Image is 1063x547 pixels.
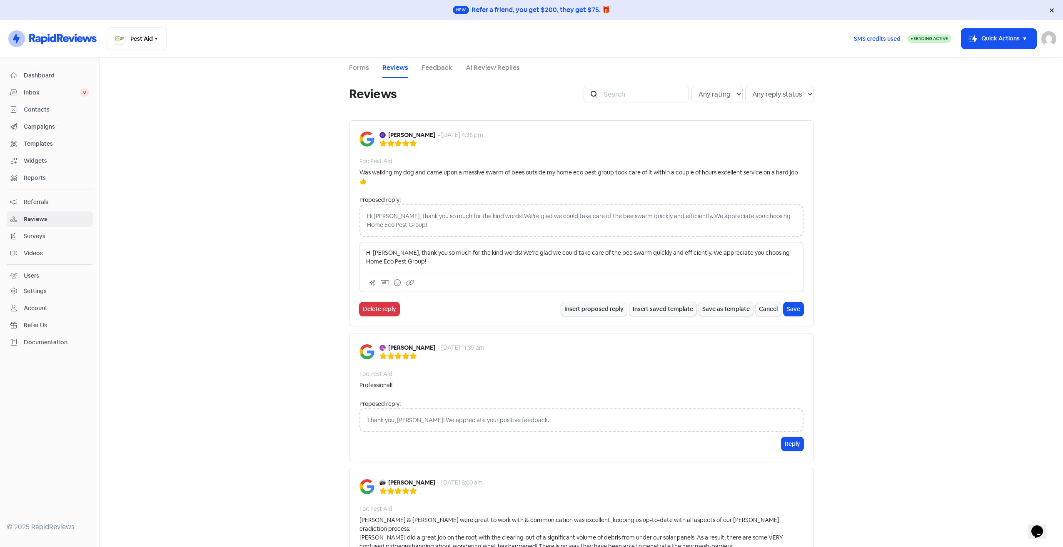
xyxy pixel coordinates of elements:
[359,132,374,147] img: Image
[359,479,374,494] img: Image
[359,168,803,186] div: Was walking my dog and came upon a massive swarm of bees outside my home eco pest group took care...
[1041,31,1056,46] img: User
[24,271,39,280] div: Users
[7,301,93,316] a: Account
[24,105,89,114] span: Contacts
[379,480,386,486] img: Avatar
[349,63,369,73] a: Forms
[24,88,80,97] span: Inbox
[438,478,483,487] div: - [DATE] 8:00 am
[359,302,399,316] button: Delete reply
[7,211,93,227] a: Reviews
[7,119,93,134] a: Campaigns
[24,304,47,313] div: Account
[24,321,89,330] span: Refer Us
[7,335,93,350] a: Documentation
[359,408,803,432] div: Thank you, [PERSON_NAME]! We appreciate your positive feedback.
[24,157,89,165] span: Widgets
[24,287,47,296] div: Settings
[24,338,89,347] span: Documentation
[359,381,392,390] div: Professional!
[7,318,93,333] a: Refer Us
[24,232,89,241] span: Surveys
[388,131,435,139] b: [PERSON_NAME]
[24,198,89,206] span: Referrals
[24,71,89,80] span: Dashboard
[438,343,484,352] div: - [DATE] 11:39 am
[561,302,627,316] button: Insert proposed reply
[379,132,386,138] img: Avatar
[388,343,435,352] b: [PERSON_NAME]
[913,36,948,41] span: Sending Active
[781,437,803,451] button: Reply
[24,122,89,131] span: Campaigns
[908,34,951,44] a: Sending Active
[359,400,803,408] div: Proposed reply:
[756,302,781,316] button: Cancel
[359,505,392,513] div: For: Pest Aid
[7,170,93,186] a: Reports
[388,478,435,487] b: [PERSON_NAME]
[349,81,397,107] h1: Reviews
[961,29,1036,49] button: Quick Actions
[366,249,797,266] p: Hi [PERSON_NAME], thank you so much for the kind words! We're glad we could take care of the bee ...
[107,27,167,50] button: Pest Aid
[629,302,696,316] button: Insert saved template
[466,63,520,73] a: AI Review Replies
[7,194,93,210] a: Referrals
[1028,514,1055,539] iframe: chat widget
[359,157,392,166] div: For: Pest Aid
[24,174,89,182] span: Reports
[359,344,374,359] img: Image
[7,246,93,261] a: Videos
[422,63,452,73] a: Feedback
[847,34,908,42] a: SMS credits used
[359,196,803,204] div: Proposed reply:
[453,6,469,14] span: New
[80,88,89,97] span: 0
[7,283,93,299] a: Settings
[438,131,483,139] div: - [DATE] 4:36 pm
[472,5,610,15] div: Refer a friend, you get $200, they get $75. 🎁
[379,345,386,351] img: Avatar
[599,86,689,102] input: Search
[7,102,93,117] a: Contacts
[854,35,901,43] span: SMS credits used
[7,136,93,152] a: Templates
[7,68,93,83] a: Dashboard
[24,215,89,224] span: Reviews
[382,63,408,73] a: Reviews
[24,249,89,258] span: Videos
[7,153,93,169] a: Widgets
[7,229,93,244] a: Surveys
[699,302,753,316] button: Save as template
[7,85,93,100] a: Inbox 0
[359,370,392,378] div: For: Pest Aid
[24,139,89,148] span: Templates
[7,268,93,283] a: Users
[359,204,803,237] div: Hi [PERSON_NAME], thank you so much for the kind words! We're glad we could take care of the bee ...
[784,302,803,316] button: Save
[7,522,93,532] div: © 2025 RapidReviews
